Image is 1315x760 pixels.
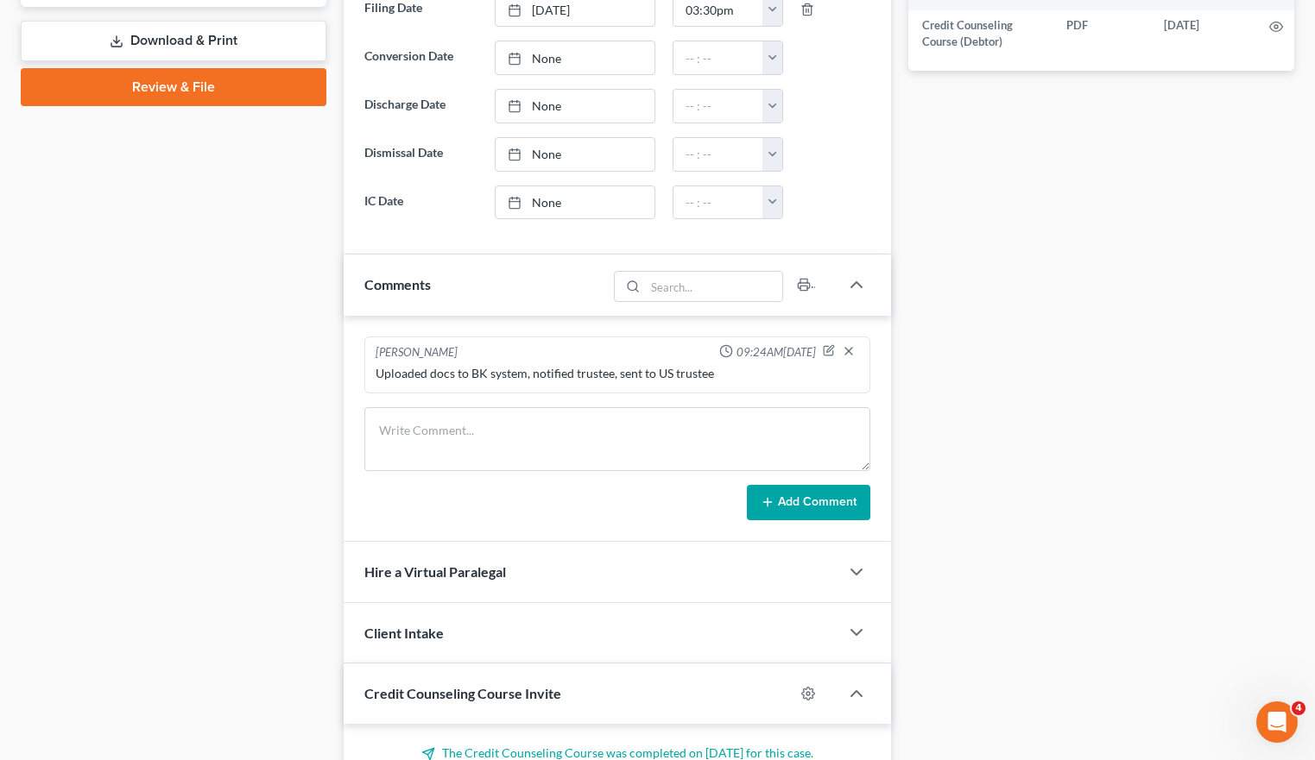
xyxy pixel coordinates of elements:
input: -- : -- [673,90,763,122]
div: Uploaded docs to BK system, notified trustee, sent to US trustee [376,365,859,382]
span: Credit Counseling Course Invite [364,685,561,701]
label: Conversion Date [356,41,487,75]
a: Download & Print [21,21,326,61]
td: PDF [1053,10,1150,58]
span: 4 [1292,701,1306,715]
span: Client Intake [364,625,444,641]
div: [PERSON_NAME] [376,344,458,361]
button: Add Comment [747,485,870,521]
iframe: Intercom live chat [1256,701,1298,743]
input: -- : -- [673,186,763,219]
span: Hire a Virtual Paralegal [364,563,506,580]
label: Discharge Date [356,89,487,123]
td: [DATE] [1150,10,1255,58]
input: -- : -- [673,41,763,74]
input: Search... [645,272,782,301]
a: None [496,41,654,74]
label: Dismissal Date [356,137,487,172]
td: Credit Counseling Course (Debtor) [908,10,1053,58]
a: None [496,186,654,219]
a: None [496,90,654,122]
input: -- : -- [673,138,763,171]
a: None [496,138,654,171]
a: Review & File [21,68,326,106]
label: IC Date [356,185,487,220]
span: 09:24AM[DATE] [737,344,816,361]
span: Comments [364,276,431,292]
